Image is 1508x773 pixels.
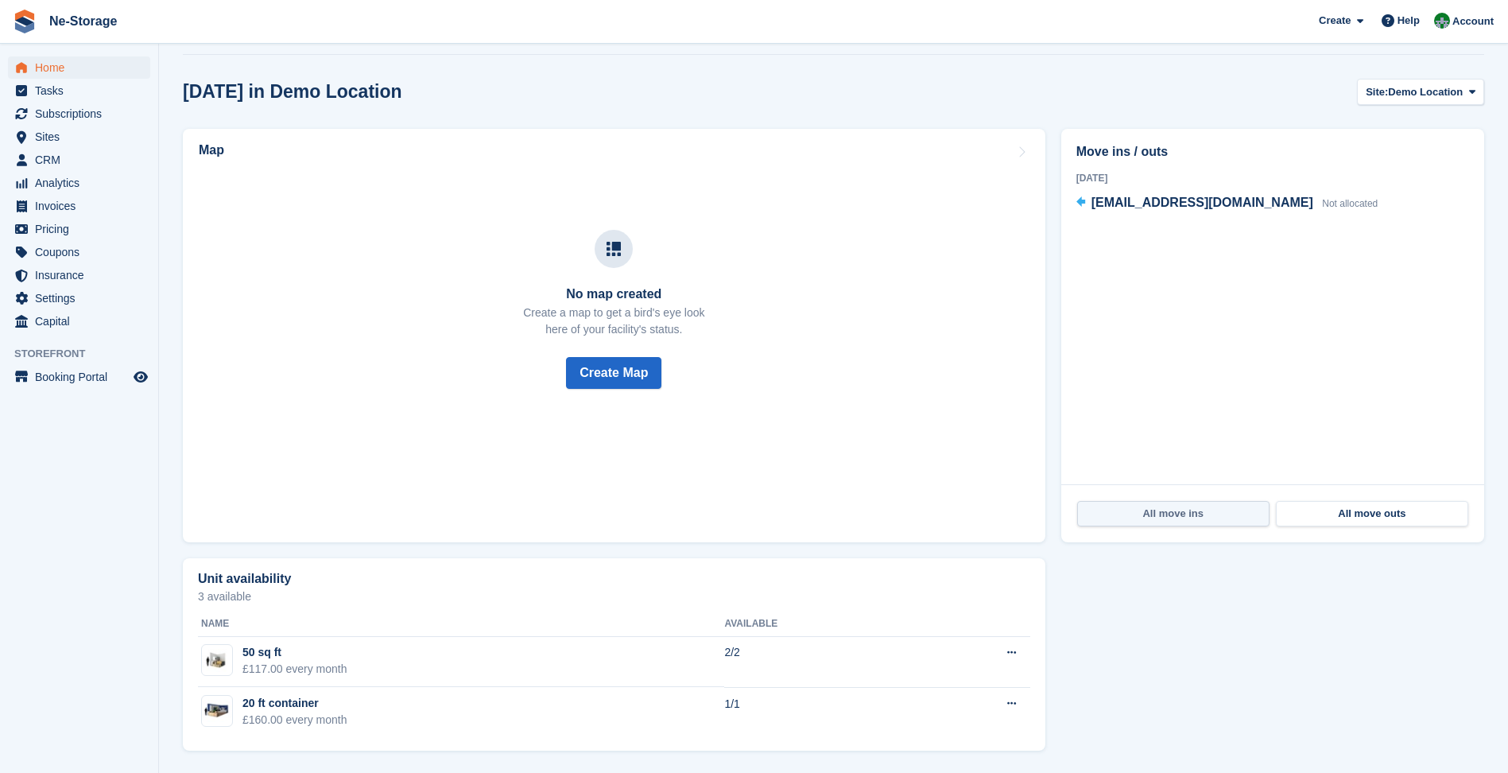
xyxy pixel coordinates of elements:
h2: Move ins / outs [1076,142,1469,161]
img: 20.jpg [202,700,232,723]
span: Booking Portal [35,366,130,388]
span: Capital [35,310,130,332]
span: Home [35,56,130,79]
a: menu [8,103,150,125]
a: menu [8,80,150,102]
span: [EMAIL_ADDRESS][DOMAIN_NAME] [1091,196,1313,209]
a: menu [8,126,150,148]
h2: [DATE] in Demo Location [183,81,402,103]
span: Settings [35,287,130,309]
span: Coupons [35,241,130,263]
th: Name [198,612,724,637]
span: Pricing [35,218,130,240]
span: Storefront [14,346,158,362]
img: map-icn-33ee37083ee616e46c38cad1a60f524a97daa1e2b2c8c0bc3eb3415660979fc1.svg [607,242,621,256]
a: menu [8,241,150,263]
p: 3 available [198,591,1030,602]
button: Site: Demo Location [1357,79,1484,105]
th: Available [724,612,912,637]
h2: Map [199,143,224,157]
a: All move ins [1077,501,1270,526]
span: Site: [1366,84,1388,100]
a: menu [8,56,150,79]
div: £117.00 every month [242,661,347,678]
span: Sites [35,126,130,148]
a: All move outs [1276,501,1468,526]
a: Map No map created Create a map to get a bird's eye lookhere of your facility's status. Create Map [183,129,1045,542]
a: menu [8,218,150,240]
span: CRM [35,149,130,171]
a: menu [8,366,150,388]
span: Tasks [35,80,130,102]
span: Create [1319,13,1351,29]
a: menu [8,195,150,217]
div: 50 sq ft [242,644,347,661]
span: Subscriptions [35,103,130,125]
td: 1/1 [724,687,912,737]
span: Help [1398,13,1420,29]
span: Insurance [35,264,130,286]
a: menu [8,264,150,286]
span: Not allocated [1322,198,1378,209]
td: 2/2 [724,636,912,687]
span: Account [1452,14,1494,29]
a: Preview store [131,367,150,386]
img: stora-icon-8386f47178a22dfd0bd8f6a31ec36ba5ce8667c1dd55bd0f319d3a0aa187defe.svg [13,10,37,33]
a: menu [8,287,150,309]
span: Demo Location [1388,84,1463,100]
div: £160.00 every month [242,712,347,728]
a: menu [8,310,150,332]
button: Create Map [566,357,661,389]
a: Ne-Storage [43,8,123,34]
a: menu [8,149,150,171]
div: [DATE] [1076,171,1469,185]
span: Invoices [35,195,130,217]
a: [EMAIL_ADDRESS][DOMAIN_NAME] Not allocated [1076,193,1378,214]
a: menu [8,172,150,194]
div: 20 ft container [242,695,347,712]
p: Create a map to get a bird's eye look here of your facility's status. [523,305,704,338]
h3: No map created [523,287,704,301]
img: 50.jpg [202,649,232,672]
img: Charlotte Nesbitt [1434,13,1450,29]
span: Analytics [35,172,130,194]
h2: Unit availability [198,572,291,586]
